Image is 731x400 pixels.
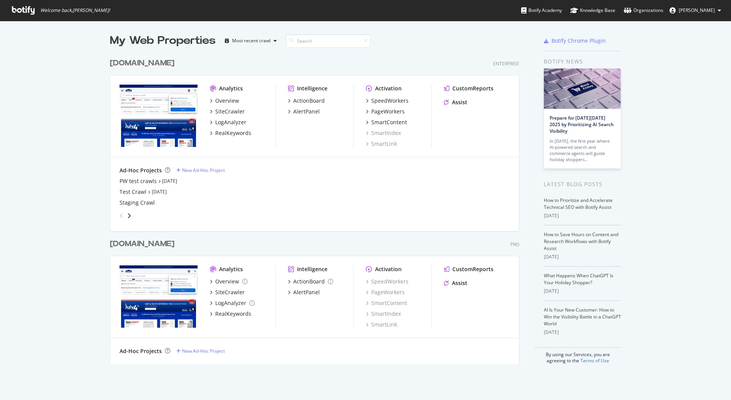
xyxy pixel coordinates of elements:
[366,118,407,126] a: SmartContent
[570,7,615,14] div: Knowledge Base
[444,98,467,106] a: Assist
[120,177,157,185] a: PW test crawls
[120,188,146,196] a: Test Crawl
[550,138,615,163] div: In [DATE], the first year where AI-powered search and commerce agents will guide holiday shoppers…
[210,97,239,105] a: Overview
[176,348,225,354] a: New Ad-Hoc Project
[210,118,246,126] a: LogAnalyzer
[210,288,245,296] a: SiteCrawler
[215,299,246,307] div: LogAnalyzer
[215,278,239,285] div: Overview
[452,85,493,92] div: CustomReports
[580,357,609,364] a: Terms of Use
[679,7,715,13] span: Randy Dargenio
[110,58,178,69] a: [DOMAIN_NAME]
[371,118,407,126] div: SmartContent
[215,310,251,318] div: RealKeywords
[544,57,621,66] div: Botify news
[544,307,621,327] a: AI Is Your New Customer: How to Win the Visibility Battle in a ChatGPT World
[110,48,525,364] div: grid
[110,58,174,69] div: [DOMAIN_NAME]
[222,35,280,47] button: Most recent crawl
[366,299,407,307] a: SmartContent
[182,167,225,173] div: New Ad-Hoc Project
[366,97,409,105] a: SpeedWorkers
[120,167,162,174] div: Ad-Hoc Projects
[219,85,243,92] div: Analytics
[444,85,493,92] a: CustomReports
[521,7,562,14] div: Botify Academy
[544,212,621,219] div: [DATE]
[215,129,251,137] div: RealKeywords
[120,85,198,147] img: www.lowes.com
[544,329,621,336] div: [DATE]
[544,68,621,109] img: Prepare for Black Friday 2025 by Prioritizing AI Search Visibility
[544,37,606,45] a: Botify Chrome Plugin
[366,310,401,318] a: SmartIndex
[375,265,402,273] div: Activation
[126,212,132,220] div: angle-right
[624,7,663,14] div: Organizations
[544,231,618,252] a: How to Save Hours on Content and Research Workflows with Botify Assist
[444,279,467,287] a: Assist
[544,288,621,295] div: [DATE]
[182,348,225,354] div: New Ad-Hoc Project
[40,7,110,13] span: Welcome back, [PERSON_NAME] !
[371,97,409,105] div: SpeedWorkers
[120,199,155,207] a: Staging Crawl
[366,321,397,328] a: SmartLink
[120,347,162,355] div: Ad-Hoc Projects
[452,98,467,106] div: Assist
[366,288,405,296] a: PageWorkers
[366,129,401,137] a: SmartIndex
[293,278,325,285] div: ActionBoard
[110,238,174,250] div: [DOMAIN_NAME]
[297,265,327,273] div: Intelligence
[110,238,178,250] a: [DOMAIN_NAME]
[297,85,327,92] div: Intelligence
[116,210,126,222] div: angle-left
[152,188,167,195] a: [DATE]
[293,108,320,115] div: AlertPanel
[544,253,621,260] div: [DATE]
[210,108,245,115] a: SiteCrawler
[110,33,216,48] div: My Web Properties
[293,288,320,296] div: AlertPanel
[663,4,727,17] button: [PERSON_NAME]
[210,278,248,285] a: Overview
[366,278,409,285] a: SpeedWorkers
[286,34,370,48] input: Search
[293,97,325,105] div: ActionBoard
[544,272,613,286] a: What Happens When ChatGPT Is Your Holiday Shopper?
[366,140,397,148] a: SmartLink
[176,167,225,173] a: New Ad-Hoc Project
[544,180,621,188] div: Latest Blog Posts
[288,97,325,105] a: ActionBoard
[210,129,251,137] a: RealKeywords
[219,265,243,273] div: Analytics
[162,178,177,184] a: [DATE]
[452,279,467,287] div: Assist
[371,108,405,115] div: PageWorkers
[288,108,320,115] a: AlertPanel
[452,265,493,273] div: CustomReports
[210,310,251,318] a: RealKeywords
[215,108,245,115] div: SiteCrawler
[544,197,613,210] a: How to Prioritize and Accelerate Technical SEO with Botify Assist
[120,265,198,328] img: www.lowessecondary.com
[232,38,271,43] div: Most recent crawl
[534,347,621,364] div: By using our Services, you are agreeing to the
[288,278,333,285] a: ActionBoard
[552,37,606,45] div: Botify Chrome Plugin
[444,265,493,273] a: CustomReports
[550,115,614,134] a: Prepare for [DATE][DATE] 2025 by Prioritizing AI Search Visibility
